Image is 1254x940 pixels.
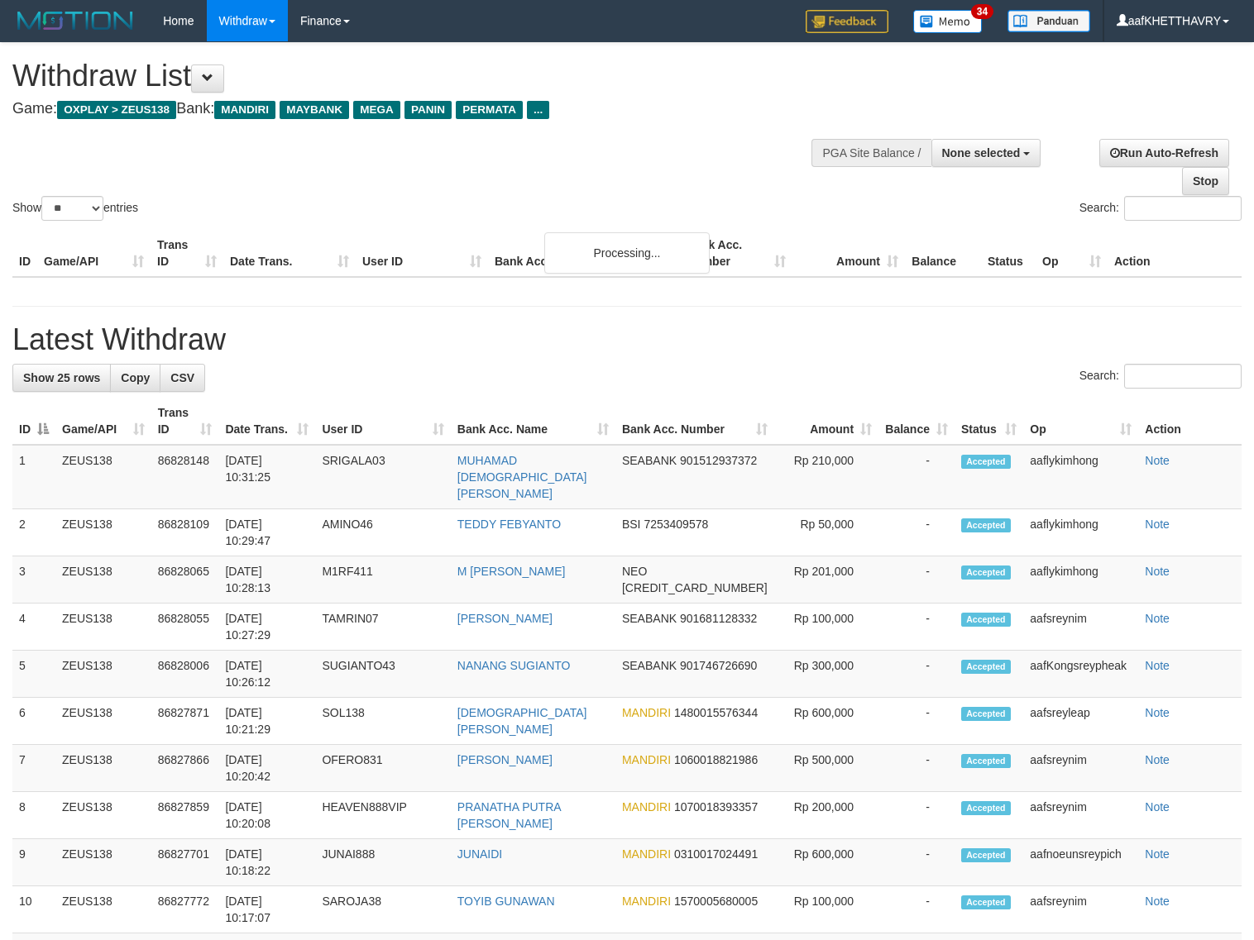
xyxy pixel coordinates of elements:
td: 4 [12,604,55,651]
span: Copy 1060018821986 to clipboard [674,753,758,766]
a: Copy [110,364,160,392]
span: MANDIRI [622,847,671,861]
label: Search: [1079,364,1242,389]
a: Note [1145,753,1170,766]
th: Game/API [37,230,151,277]
th: Amount [792,230,905,277]
td: [DATE] 10:26:12 [218,651,315,698]
td: SOL138 [315,698,450,745]
a: Note [1145,706,1170,719]
span: Copy [121,371,150,384]
th: Bank Acc. Number [680,230,792,277]
th: ID [12,230,37,277]
span: Show 25 rows [23,371,100,384]
td: 2 [12,509,55,556]
td: ZEUS138 [55,556,151,604]
td: Rp 100,000 [774,886,878,933]
h1: Latest Withdraw [12,323,1242,356]
a: Note [1145,518,1170,531]
label: Show entries [12,196,138,221]
span: 34 [971,4,993,19]
td: aafKongsreypheak [1023,651,1138,698]
span: Copy 1480015576344 to clipboard [674,706,758,719]
td: 9 [12,839,55,886]
td: 10 [12,886,55,933]
span: Accepted [961,613,1011,627]
span: Accepted [961,455,1011,469]
td: HEAVEN888VIP [315,792,450,839]
td: - [878,556,955,604]
a: CSV [160,364,205,392]
span: SEABANK [622,454,677,467]
span: CSV [170,371,194,384]
span: Accepted [961,754,1011,768]
a: TEDDY FEBYANTO [457,518,561,531]
a: Note [1145,659,1170,672]
span: Copy 7253409578 to clipboard [644,518,708,531]
td: 7 [12,745,55,792]
td: aafsreynim [1023,604,1138,651]
a: Note [1145,612,1170,625]
th: Balance [905,230,981,277]
td: - [878,745,955,792]
td: - [878,509,955,556]
th: Bank Acc. Name: activate to sort column ascending [451,398,615,445]
td: 86828055 [151,604,219,651]
div: PGA Site Balance / [811,139,931,167]
span: Copy 901681128332 to clipboard [680,612,757,625]
td: TAMRIN07 [315,604,450,651]
th: Action [1138,398,1242,445]
th: Status: activate to sort column ascending [955,398,1023,445]
th: Game/API: activate to sort column ascending [55,398,151,445]
span: MANDIRI [214,101,275,119]
td: aafsreyleap [1023,698,1138,745]
td: 86828065 [151,556,219,604]
th: User ID: activate to sort column ascending [315,398,450,445]
td: [DATE] 10:28:13 [218,556,315,604]
td: ZEUS138 [55,509,151,556]
th: User ID [356,230,488,277]
td: SUGIANTO43 [315,651,450,698]
input: Search: [1124,196,1242,221]
div: Processing... [544,232,710,274]
td: 6 [12,698,55,745]
td: OFERO831 [315,745,450,792]
a: [PERSON_NAME] [457,753,553,766]
th: Trans ID [151,230,223,277]
td: ZEUS138 [55,792,151,839]
td: 86827859 [151,792,219,839]
td: Rp 201,000 [774,556,878,604]
label: Search: [1079,196,1242,221]
a: [PERSON_NAME] [457,612,553,625]
td: SAROJA38 [315,886,450,933]
td: ZEUS138 [55,886,151,933]
th: Amount: activate to sort column ascending [774,398,878,445]
img: Feedback.jpg [806,10,888,33]
th: Action [1108,230,1242,277]
td: 86828148 [151,445,219,509]
a: Run Auto-Refresh [1099,139,1229,167]
td: - [878,698,955,745]
span: MANDIRI [622,895,671,908]
td: aaflykimhong [1023,556,1138,604]
span: Copy 1570005680005 to clipboard [674,895,758,908]
th: ID: activate to sort column descending [12,398,55,445]
td: - [878,604,955,651]
a: [DEMOGRAPHIC_DATA][PERSON_NAME] [457,706,587,736]
a: M [PERSON_NAME] [457,565,566,578]
span: Accepted [961,848,1011,862]
td: Rp 100,000 [774,604,878,651]
th: Trans ID: activate to sort column ascending [151,398,219,445]
span: PERMATA [456,101,523,119]
td: [DATE] 10:20:42 [218,745,315,792]
a: NANANG SUGIANTO [457,659,571,672]
td: 86828109 [151,509,219,556]
a: PRANATHA PUTRA [PERSON_NAME] [457,800,561,830]
button: None selected [931,139,1041,167]
td: aaflykimhong [1023,445,1138,509]
td: Rp 200,000 [774,792,878,839]
a: Stop [1182,167,1229,195]
td: ZEUS138 [55,651,151,698]
a: Note [1145,454,1170,467]
a: Show 25 rows [12,364,111,392]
